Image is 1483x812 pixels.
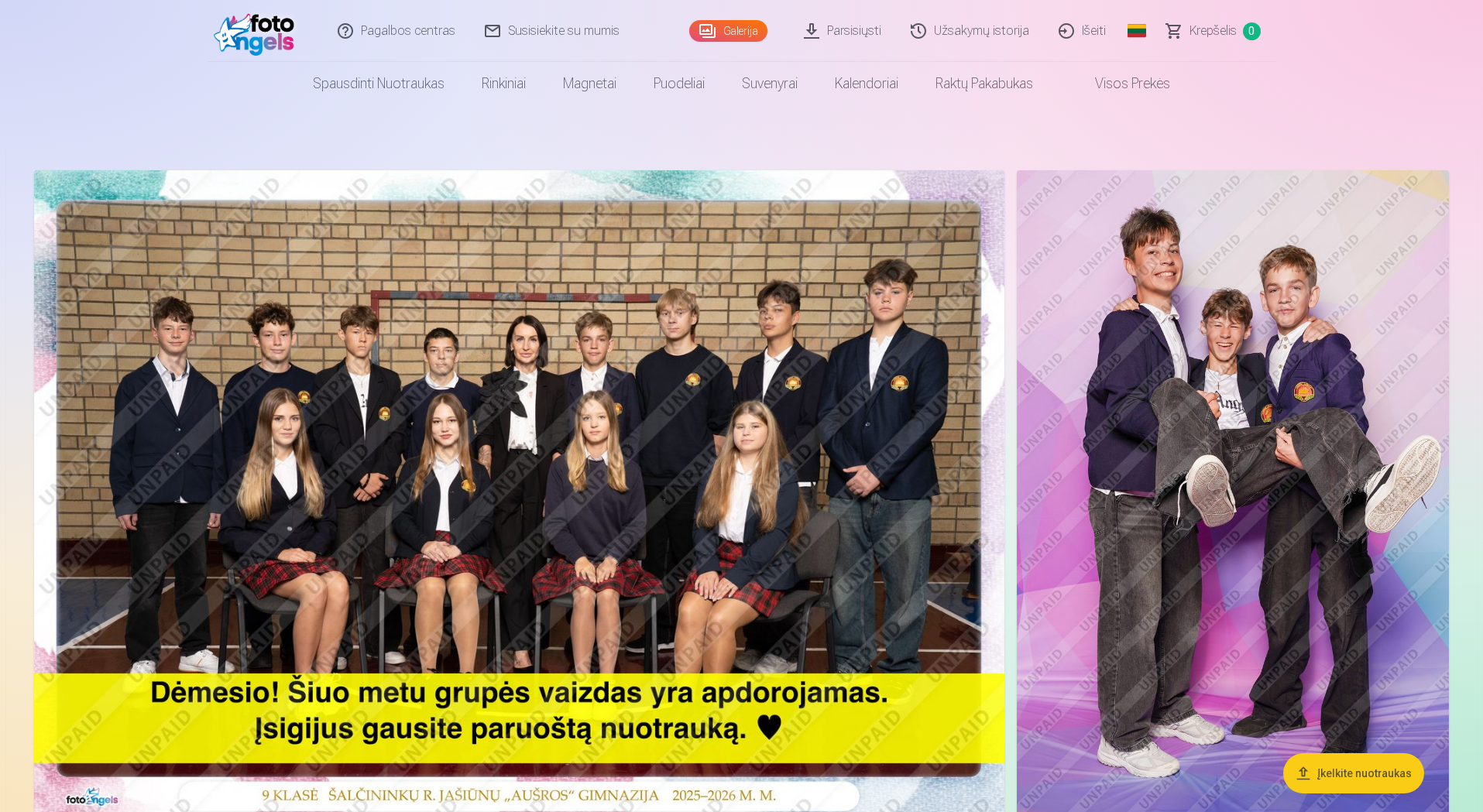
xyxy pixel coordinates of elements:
[463,62,544,105] a: Rinkiniai
[294,62,463,105] a: Spausdinti nuotraukas
[1189,22,1237,40] span: Krepšelis
[214,6,303,56] img: /fa2
[635,62,723,105] a: Puodeliai
[816,62,917,105] a: Kalendoriai
[917,62,1052,105] a: Raktų pakabukas
[723,62,816,105] a: Suvenyrai
[689,20,767,42] a: Galerija
[1243,22,1261,40] span: 0
[544,62,635,105] a: Magnetai
[1052,62,1189,105] a: Visos prekės
[1283,753,1424,793] button: Įkelkite nuotraukas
